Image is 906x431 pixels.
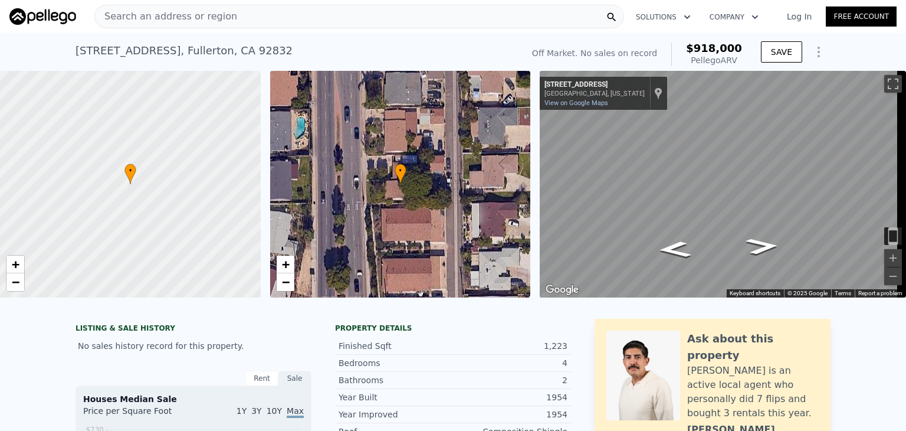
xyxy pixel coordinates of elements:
[6,273,24,291] a: Zoom out
[884,267,902,285] button: Zoom out
[540,71,906,298] div: Map
[858,290,902,296] a: Report a problem
[287,406,304,418] span: Max
[339,409,453,420] div: Year Improved
[787,290,828,296] span: © 2025 Google
[730,289,780,298] button: Keyboard shortcuts
[540,71,906,298] div: Street View
[335,324,571,333] div: Property details
[75,324,311,335] div: LISTING & SALE HISTORY
[124,164,136,184] div: •
[826,6,897,27] a: Free Account
[835,290,851,296] a: Terms (opens in new tab)
[654,87,662,100] a: Show location on map
[686,42,742,54] span: $918,000
[281,257,289,272] span: +
[6,256,24,273] a: Zoom in
[884,227,902,245] button: Toggle motion tracking
[278,371,311,386] div: Sale
[453,340,567,352] div: 1,223
[75,43,293,59] div: [STREET_ADDRESS] , Fullerton , CA 92832
[732,234,793,258] path: Go South, S Euclid St
[237,406,247,416] span: 1Y
[251,406,261,416] span: 3Y
[267,406,282,416] span: 10Y
[773,11,826,22] a: Log In
[83,393,304,405] div: Houses Median Sale
[339,340,453,352] div: Finished Sqft
[124,165,136,176] span: •
[700,6,768,28] button: Company
[686,54,742,66] div: Pellego ARV
[544,90,645,97] div: [GEOGRAPHIC_DATA], [US_STATE]
[453,374,567,386] div: 2
[761,41,802,63] button: SAVE
[884,249,902,267] button: Zoom in
[453,357,567,369] div: 4
[281,275,289,289] span: −
[453,391,567,403] div: 1954
[95,9,237,24] span: Search an address or region
[9,8,76,25] img: Pellego
[687,364,819,420] div: [PERSON_NAME] is an active local agent who personally did 7 flips and bought 3 rentals this year.
[277,273,294,291] a: Zoom out
[245,371,278,386] div: Rent
[395,164,406,184] div: •
[644,237,705,262] path: Go North, S Euclid St
[277,256,294,273] a: Zoom in
[83,405,193,424] div: Price per Square Foot
[544,80,645,90] div: [STREET_ADDRESS]
[532,47,657,59] div: Off Market. No sales on record
[75,335,311,357] div: No sales history record for this property.
[687,331,819,364] div: Ask about this property
[544,99,608,107] a: View on Google Maps
[395,165,406,176] span: •
[807,40,830,64] button: Show Options
[453,409,567,420] div: 1954
[626,6,700,28] button: Solutions
[12,275,19,289] span: −
[884,75,902,93] button: Toggle fullscreen view
[12,257,19,272] span: +
[339,357,453,369] div: Bedrooms
[543,282,582,298] a: Open this area in Google Maps (opens a new window)
[543,282,582,298] img: Google
[339,374,453,386] div: Bathrooms
[339,391,453,403] div: Year Built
